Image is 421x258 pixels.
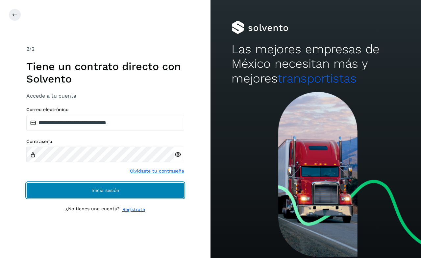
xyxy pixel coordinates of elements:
span: transportistas [278,71,357,85]
label: Contraseña [26,139,184,144]
a: Olvidaste tu contraseña [130,168,184,175]
span: 2 [26,46,29,52]
label: Correo electrónico [26,107,184,112]
div: /2 [26,45,184,53]
span: Inicia sesión [91,188,119,193]
h3: Accede a tu cuenta [26,93,184,99]
h1: Tiene un contrato directo con Solvento [26,60,184,85]
h2: Las mejores empresas de México necesitan más y mejores [232,42,400,86]
a: Regístrate [122,206,145,213]
button: Inicia sesión [26,182,184,198]
p: ¿No tienes una cuenta? [65,206,120,213]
